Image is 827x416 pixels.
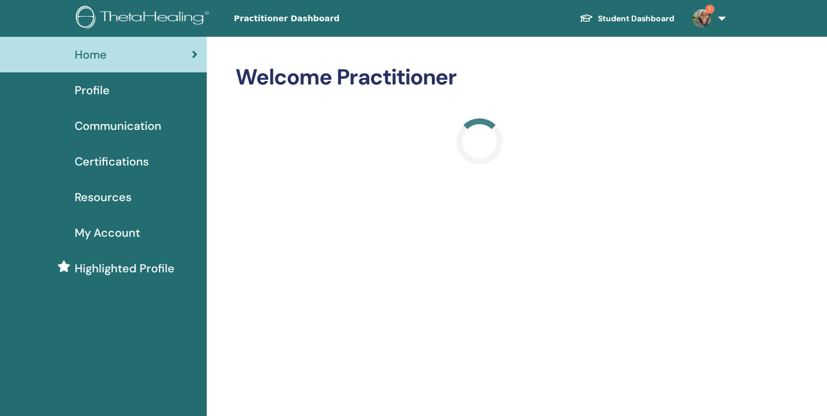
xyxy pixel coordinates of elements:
[693,9,711,28] img: default.jpg
[235,64,724,91] h2: Welcome Practitioner
[75,260,175,277] span: Highlighted Profile
[579,13,593,23] img: graduation-cap-white.svg
[76,6,213,32] img: logo.png
[234,13,406,25] span: Practitioner Dashboard
[75,224,140,241] span: My Account
[570,8,683,29] a: Student Dashboard
[75,153,149,170] span: Certifications
[75,188,132,206] span: Resources
[75,82,110,99] span: Profile
[75,117,161,134] span: Communication
[705,5,714,14] span: 1
[75,46,107,63] span: Home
